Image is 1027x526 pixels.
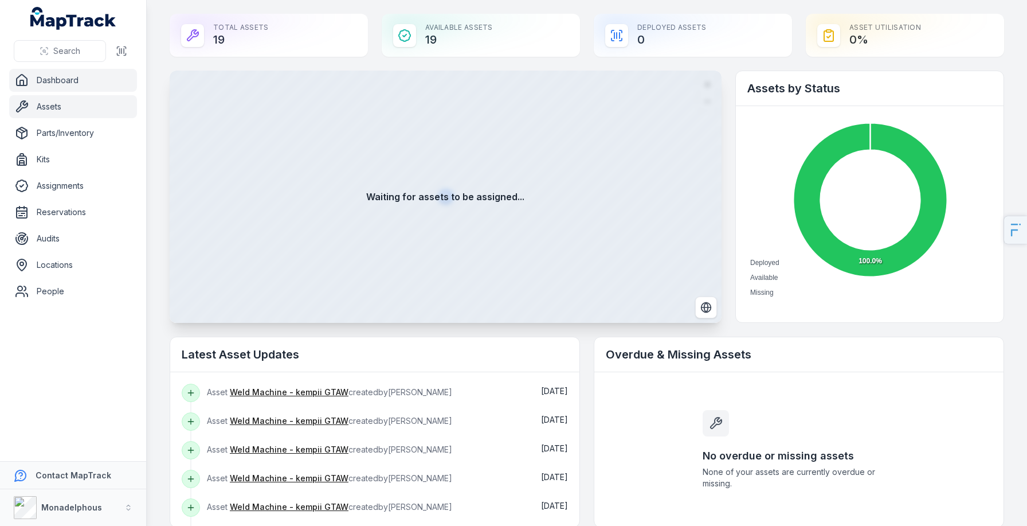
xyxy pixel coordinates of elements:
time: 19/09/2025, 11:49:49 am [541,443,568,453]
strong: Waiting for assets to be assigned... [366,190,524,204]
span: Asset created by [PERSON_NAME] [207,445,452,454]
strong: Monadelphous [41,502,102,512]
span: [DATE] [541,443,568,453]
a: Weld Machine - kempii GTAW [230,415,348,427]
span: Search [53,45,80,57]
a: Weld Machine - kempii GTAW [230,387,348,398]
span: Deployed [750,259,779,267]
span: Asset created by [PERSON_NAME] [207,387,452,397]
time: 19/09/2025, 11:49:49 am [541,386,568,396]
a: Locations [9,254,137,276]
a: Assets [9,95,137,118]
a: Weld Machine - kempii GTAW [230,473,348,484]
time: 19/09/2025, 11:49:49 am [541,415,568,424]
h2: Latest Asset Updates [182,346,568,363]
h3: No overdue or missing assets [703,448,895,464]
span: [DATE] [541,415,568,424]
span: None of your assets are currently overdue or missing. [703,466,895,489]
h2: Assets by Status [747,80,992,96]
span: Missing [750,289,774,297]
span: Available [750,274,778,282]
span: [DATE] [541,472,568,482]
a: Assignments [9,174,137,197]
strong: Contact MapTrack [36,470,111,480]
a: People [9,280,137,303]
a: Weld Machine - kempii GTAW [230,444,348,455]
span: Asset created by [PERSON_NAME] [207,502,452,512]
h2: Overdue & Missing Assets [606,346,992,363]
time: 19/09/2025, 11:49:49 am [541,472,568,482]
button: Search [14,40,106,62]
span: Asset created by [PERSON_NAME] [207,473,452,483]
a: Audits [9,227,137,250]
a: MapTrack [30,7,116,30]
a: Parts/Inventory [9,122,137,145]
a: Reservations [9,201,137,224]
span: Asset created by [PERSON_NAME] [207,416,452,426]
a: Dashboard [9,69,137,92]
a: Weld Machine - kempii GTAW [230,501,348,513]
span: [DATE] [541,386,568,396]
button: Switch to Satellite View [695,297,717,318]
time: 19/09/2025, 11:49:49 am [541,501,568,511]
a: Kits [9,148,137,171]
span: [DATE] [541,501,568,511]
